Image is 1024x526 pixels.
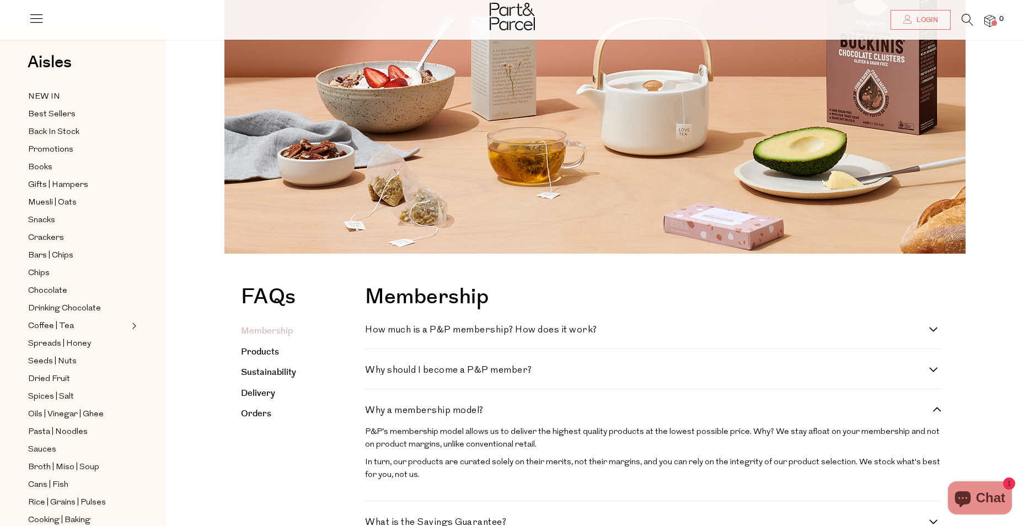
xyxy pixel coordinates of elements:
a: Bars | Chips [28,249,128,262]
span: Broth | Miso | Soup [28,461,99,474]
a: Rice | Grains | Pulses [28,496,128,509]
h4: Why a membership model? [365,406,929,415]
button: Expand/Collapse Coffee | Tea [129,319,137,332]
a: Seeds | Nuts [28,355,128,368]
span: Coffee | Tea [28,320,74,333]
a: Oils | Vinegar | Ghee [28,407,128,421]
h1: FAQs [241,287,296,313]
a: Cans | Fish [28,478,128,492]
span: Oils | Vinegar | Ghee [28,408,104,421]
a: Spices | Salt [28,390,128,404]
p: P&P’s membership model allows us to deliver the highest quality products at the lowest possible p... [365,426,940,451]
span: Gifts | Hampers [28,179,88,192]
span: Muesli | Oats [28,196,77,210]
p: In turn, our products are curated solely on their merits, not their margins, and you can rely on ... [365,457,940,481]
span: Back In Stock [28,126,79,139]
span: Crackers [28,232,64,245]
span: Books [28,161,52,174]
a: Crackers [28,231,128,245]
a: Sustainability [241,366,296,379]
span: Drinking Chocolate [28,302,101,315]
span: Best Sellers [28,108,76,121]
a: Chips [28,266,128,280]
span: Seeds | Nuts [28,355,77,368]
h4: How much is a P&P membership? How does it work? [365,325,929,335]
a: Back In Stock [28,125,128,139]
span: Sauces [28,443,56,457]
span: Spices | Salt [28,390,74,404]
span: 0 [996,14,1006,24]
a: Sauces [28,443,128,457]
span: Pasta | Noodles [28,426,88,439]
a: Products [241,346,279,358]
a: Snacks [28,213,128,227]
a: Spreads | Honey [28,337,128,351]
a: Broth | Miso | Soup [28,460,128,474]
span: Login [914,15,938,25]
a: Dried Fruit [28,372,128,386]
h4: Why should I become a P&P member? [365,366,929,375]
inbox-online-store-chat: Shopify online store chat [945,481,1015,517]
a: 0 [984,15,995,26]
span: Chocolate [28,285,67,298]
span: Aisles [28,50,72,74]
a: Login [891,10,951,30]
span: Promotions [28,143,73,157]
a: Gifts | Hampers [28,178,128,192]
a: Promotions [28,143,128,157]
a: Pasta | Noodles [28,425,128,439]
span: Dried Fruit [28,373,70,386]
a: Aisles [28,54,72,82]
span: NEW IN [28,90,60,104]
span: Bars | Chips [28,249,73,262]
a: Delivery [241,387,275,400]
span: Snacks [28,214,55,227]
span: Chips [28,267,50,280]
a: Best Sellers [28,108,128,121]
a: Coffee | Tea [28,319,128,333]
span: Cans | Fish [28,479,68,492]
img: Part&Parcel [490,3,535,30]
a: Drinking Chocolate [28,302,128,315]
a: Orders [241,407,271,420]
span: Spreads | Honey [28,337,91,351]
a: NEW IN [28,90,128,104]
a: Membership [241,325,293,337]
a: Chocolate [28,284,128,298]
a: Books [28,160,128,174]
span: Rice | Grains | Pulses [28,496,106,509]
a: Muesli | Oats [28,196,128,210]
